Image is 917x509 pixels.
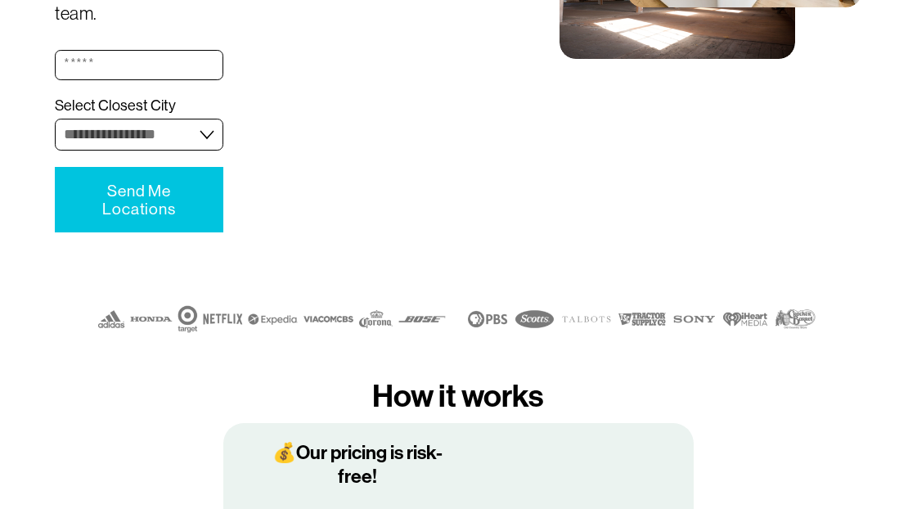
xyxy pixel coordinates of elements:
[55,97,176,115] span: Select Closest City
[290,378,627,417] h3: How it works
[257,441,459,490] h4: 💰Our pricing is risk-free!
[55,167,223,232] button: Send Me LocationsSend Me Locations
[102,182,177,218] span: Send Me Locations
[55,119,223,151] select: Select Closest City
